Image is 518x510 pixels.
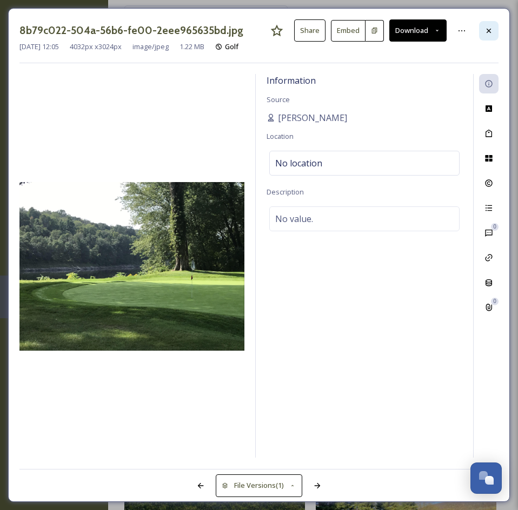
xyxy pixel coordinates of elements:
[19,42,59,52] span: [DATE] 12:05
[267,131,294,141] span: Location
[216,474,302,496] button: File Versions(1)
[267,95,290,104] span: Source
[225,42,238,51] span: Golf
[491,298,499,305] div: 0
[389,19,447,42] button: Download
[491,223,499,231] div: 0
[275,157,322,170] span: No location
[470,462,502,494] button: Open Chat
[278,111,347,124] span: [PERSON_NAME]
[275,212,313,225] span: No value.
[294,19,326,42] button: Share
[19,182,244,351] img: 8b79c022-504a-56b6-fe00-2eee965635bd.jpg
[70,42,122,52] span: 4032 px x 3024 px
[267,75,316,86] span: Information
[180,42,204,52] span: 1.22 MB
[19,23,243,38] h3: 8b79c022-504a-56b6-fe00-2eee965635bd.jpg
[331,20,366,42] button: Embed
[132,42,169,52] span: image/jpeg
[267,187,304,197] span: Description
